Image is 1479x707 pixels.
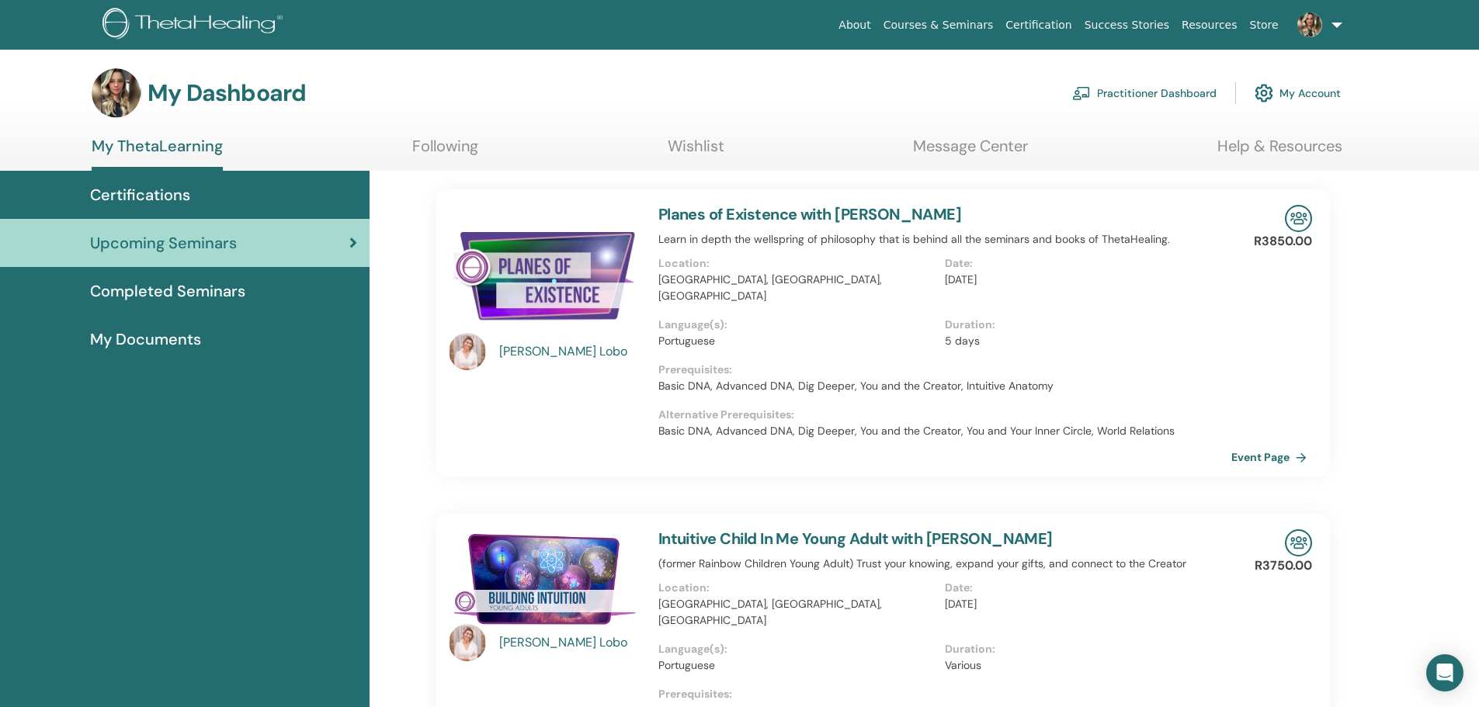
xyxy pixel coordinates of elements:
[658,362,1231,378] p: Prerequisites :
[658,204,962,224] a: Planes of Existence with [PERSON_NAME]
[658,231,1231,248] p: Learn in depth the wellspring of philosophy that is behind all the seminars and books of ThetaHea...
[945,333,1222,349] p: 5 days
[1072,76,1217,110] a: Practitioner Dashboard
[449,205,640,338] img: Planes of Existence
[945,272,1222,288] p: [DATE]
[90,183,190,206] span: Certifications
[832,11,877,40] a: About
[92,68,141,118] img: default.jpg
[658,317,936,333] p: Language(s) :
[945,657,1222,674] p: Various
[90,231,237,255] span: Upcoming Seminars
[499,633,643,652] a: [PERSON_NAME] Lobo
[658,529,1053,549] a: Intuitive Child In Me Young Adult with [PERSON_NAME]
[945,596,1222,612] p: [DATE]
[658,407,1231,423] p: Alternative Prerequisites :
[945,580,1222,596] p: Date :
[1072,86,1091,100] img: chalkboard-teacher.svg
[658,580,936,596] p: Location :
[658,378,1231,394] p: Basic DNA, Advanced DNA, Dig Deeper, You and the Creator, Intuitive Anatomy
[92,137,223,171] a: My ThetaLearning
[499,342,643,361] a: [PERSON_NAME] Lobo
[1254,232,1312,251] p: R3850.00
[658,596,936,629] p: [GEOGRAPHIC_DATA], [GEOGRAPHIC_DATA], [GEOGRAPHIC_DATA]
[1255,556,1312,575] p: R3750.00
[658,272,936,304] p: [GEOGRAPHIC_DATA], [GEOGRAPHIC_DATA], [GEOGRAPHIC_DATA]
[877,11,1000,40] a: Courses & Seminars
[999,11,1078,40] a: Certification
[658,657,936,674] p: Portuguese
[945,255,1222,272] p: Date :
[1426,654,1463,691] div: Open Intercom Messenger
[658,423,1231,439] p: Basic DNA, Advanced DNA, Dig Deeper, You and the Creator, You and Your Inner Circle, World Relations
[1255,80,1273,106] img: cog.svg
[658,255,936,272] p: Location :
[658,556,1231,572] p: (former Rainbow Children Young Adult) Trust your knowing, expand your gifts, and connect to the C...
[1217,137,1342,167] a: Help & Resources
[1078,11,1175,40] a: Success Stories
[449,624,486,661] img: default.jpg
[668,137,724,167] a: Wishlist
[90,328,201,351] span: My Documents
[102,8,288,43] img: logo.png
[658,641,936,657] p: Language(s) :
[945,641,1222,657] p: Duration :
[1285,529,1312,556] img: In-Person Seminar
[913,137,1028,167] a: Message Center
[1244,11,1285,40] a: Store
[658,333,936,349] p: Portuguese
[1231,445,1313,469] a: Event Page
[945,317,1222,333] p: Duration :
[90,279,245,303] span: Completed Seminars
[1175,11,1244,40] a: Resources
[148,79,306,107] h3: My Dashboard
[412,137,478,167] a: Following
[1285,205,1312,232] img: In-Person Seminar
[449,529,640,629] img: Intuitive Child In Me Young Adult
[1255,76,1341,110] a: My Account
[658,686,1231,702] p: Prerequisites :
[449,333,486,370] img: default.jpg
[1297,12,1322,37] img: default.jpg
